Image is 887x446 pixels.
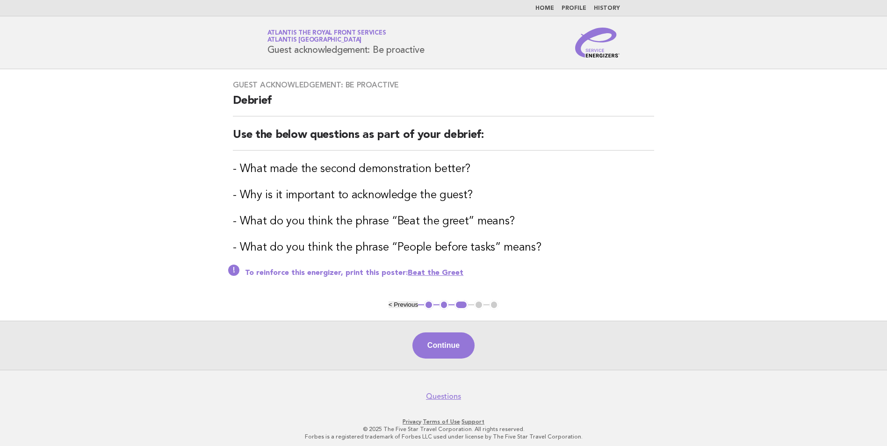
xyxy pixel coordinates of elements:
[233,214,654,229] h3: - What do you think the phrase “Beat the greet” means?
[408,269,463,277] a: Beat the Greet
[454,300,468,309] button: 3
[233,240,654,255] h3: - What do you think the phrase “People before tasks” means?
[233,94,654,116] h2: Debrief
[158,425,730,433] p: © 2025 The Five Star Travel Corporation. All rights reserved.
[233,188,654,203] h3: - Why is it important to acknowledge the guest?
[462,418,484,425] a: Support
[535,6,554,11] a: Home
[575,28,620,58] img: Service Energizers
[233,162,654,177] h3: - What made the second demonstration better?
[424,300,433,309] button: 1
[412,332,475,359] button: Continue
[158,418,730,425] p: · ·
[440,300,449,309] button: 2
[267,37,362,43] span: Atlantis [GEOGRAPHIC_DATA]
[158,433,730,440] p: Forbes is a registered trademark of Forbes LLC used under license by The Five Star Travel Corpora...
[562,6,586,11] a: Profile
[233,128,654,151] h2: Use the below questions as part of your debrief:
[245,268,654,278] p: To reinforce this energizer, print this poster:
[389,301,418,308] button: < Previous
[233,80,654,90] h3: Guest acknowledgement: Be proactive
[594,6,620,11] a: History
[403,418,421,425] a: Privacy
[426,392,461,401] a: Questions
[267,30,386,43] a: Atlantis The Royal Front ServicesAtlantis [GEOGRAPHIC_DATA]
[267,30,425,55] h1: Guest acknowledgement: Be proactive
[423,418,460,425] a: Terms of Use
